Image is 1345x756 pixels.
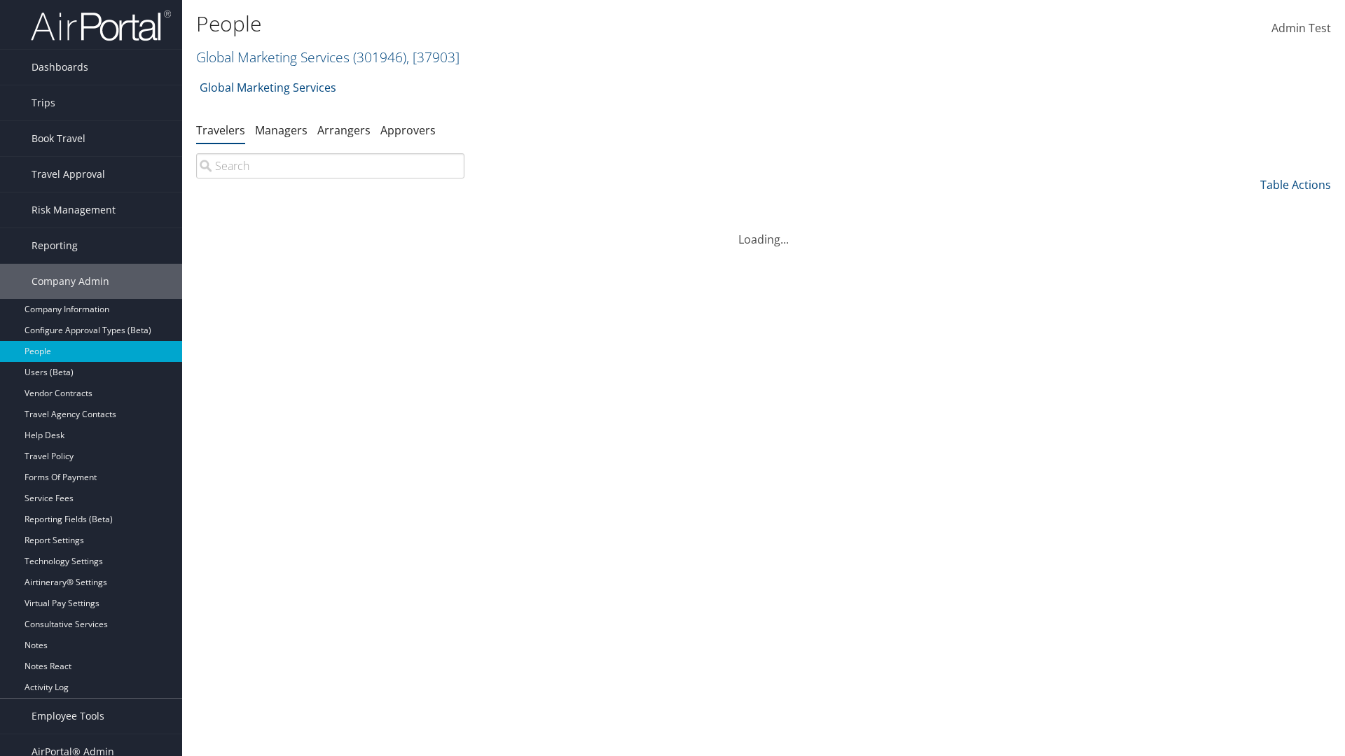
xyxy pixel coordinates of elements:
span: Reporting [32,228,78,263]
span: Travel Approval [32,157,105,192]
a: Global Marketing Services [200,73,336,101]
img: airportal-logo.png [31,9,171,42]
span: , [ 37903 ] [406,48,460,66]
a: Arrangers [317,122,371,138]
span: Dashboards [32,50,88,85]
a: Table Actions [1260,177,1331,192]
span: Book Travel [32,121,85,156]
span: Risk Management [32,192,116,227]
a: Admin Test [1271,7,1331,50]
span: Employee Tools [32,699,104,734]
span: ( 301946 ) [353,48,406,66]
input: Search [196,153,464,178]
span: Admin Test [1271,20,1331,36]
h1: People [196,9,953,38]
a: Global Marketing Services [196,48,460,66]
span: Company Admin [32,264,109,299]
span: Trips [32,85,55,120]
a: Managers [255,122,308,138]
a: Approvers [380,122,436,138]
div: Loading... [196,214,1331,248]
a: Travelers [196,122,245,138]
